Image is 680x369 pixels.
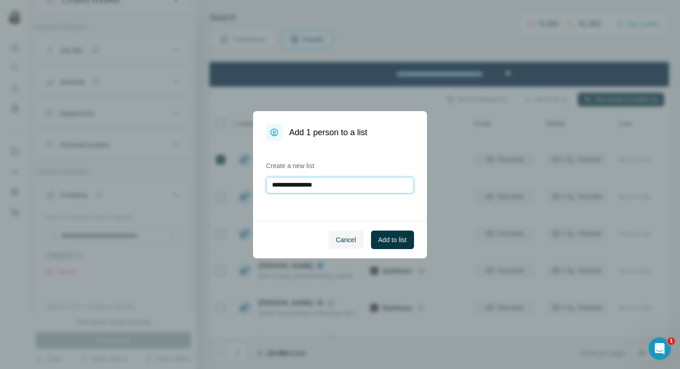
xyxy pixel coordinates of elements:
span: Add to list [378,235,407,244]
span: Cancel [336,235,356,244]
span: 1 [668,338,675,345]
iframe: Intercom live chat [649,338,671,360]
label: Create a new list [266,161,414,170]
button: Cancel [328,231,364,249]
button: Add to list [371,231,414,249]
h1: Add 1 person to a list [289,126,367,139]
div: Upgrade plan for full access to Surfe [165,2,295,22]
